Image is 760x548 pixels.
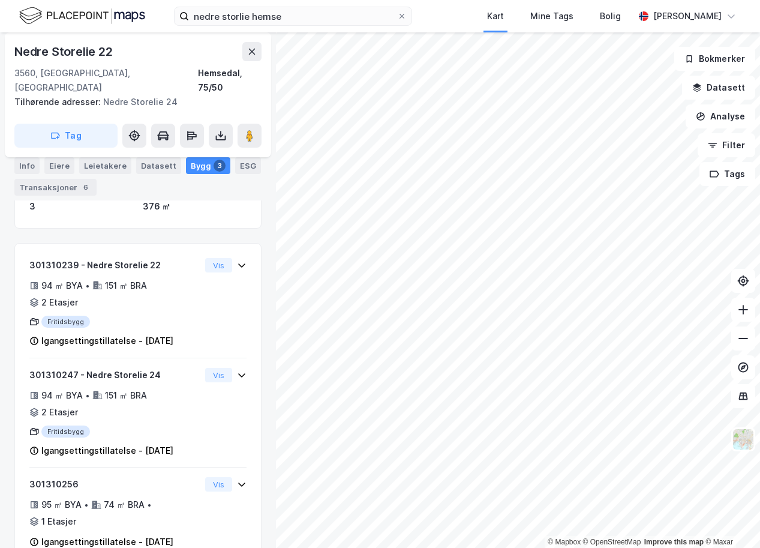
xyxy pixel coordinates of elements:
div: 301310256 [29,477,200,492]
div: 2 Etasjer [41,295,78,310]
div: 3 [29,199,133,214]
div: 74 ㎡ BRA [104,498,145,512]
div: 3560, [GEOGRAPHIC_DATA], [GEOGRAPHIC_DATA] [14,66,198,95]
div: Hemsedal, 75/50 [198,66,262,95]
button: Bokmerker [674,47,755,71]
div: Leietakere [79,157,131,174]
a: Improve this map [644,538,704,546]
button: Vis [205,477,232,492]
div: • [85,391,90,400]
button: Vis [205,258,232,272]
div: 376 ㎡ [143,199,247,214]
div: Info [14,157,40,174]
button: Tags [699,162,755,186]
span: Tilhørende adresser: [14,97,103,107]
div: 301310239 - Nedre Storelie 22 [29,258,200,272]
div: 151 ㎡ BRA [105,388,147,403]
div: Mine Tags [530,9,573,23]
div: • [84,500,89,510]
button: Vis [205,368,232,382]
div: Kontrollprogram for chat [700,490,760,548]
div: • [147,500,152,510]
div: 3 [214,160,226,172]
div: Igangsettingstillatelse - [DATE] [41,334,173,348]
input: Søk på adresse, matrikkel, gårdeiere, leietakere eller personer [189,7,397,25]
iframe: Chat Widget [700,490,760,548]
div: 301310247 - Nedre Storelie 24 [29,368,200,382]
div: Nedre Storelie 22 [14,42,115,61]
div: ESG [235,157,261,174]
div: Nedre Storelie 24 [14,95,252,109]
div: 2 Etasjer [41,405,78,420]
button: Tag [14,124,118,148]
div: Transaksjoner [14,179,97,196]
div: • [85,281,90,291]
div: 94 ㎡ BYA [41,279,83,293]
div: Kart [487,9,504,23]
div: Bolig [600,9,621,23]
div: Bygg [186,157,230,174]
div: Igangsettingstillatelse - [DATE] [41,444,173,458]
div: 94 ㎡ BYA [41,388,83,403]
div: Datasett [136,157,181,174]
div: 95 ㎡ BYA [41,498,82,512]
button: Analyse [686,104,755,128]
div: 6 [80,181,92,193]
div: Eiere [44,157,74,174]
img: Z [732,428,755,451]
div: 1 Etasjer [41,514,76,529]
div: [PERSON_NAME] [653,9,722,23]
img: logo.f888ab2527a4732fd821a326f86c7f29.svg [19,5,145,26]
div: 151 ㎡ BRA [105,279,147,293]
a: Mapbox [548,538,581,546]
button: Datasett [682,76,755,100]
a: OpenStreetMap [583,538,641,546]
button: Filter [698,133,755,157]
